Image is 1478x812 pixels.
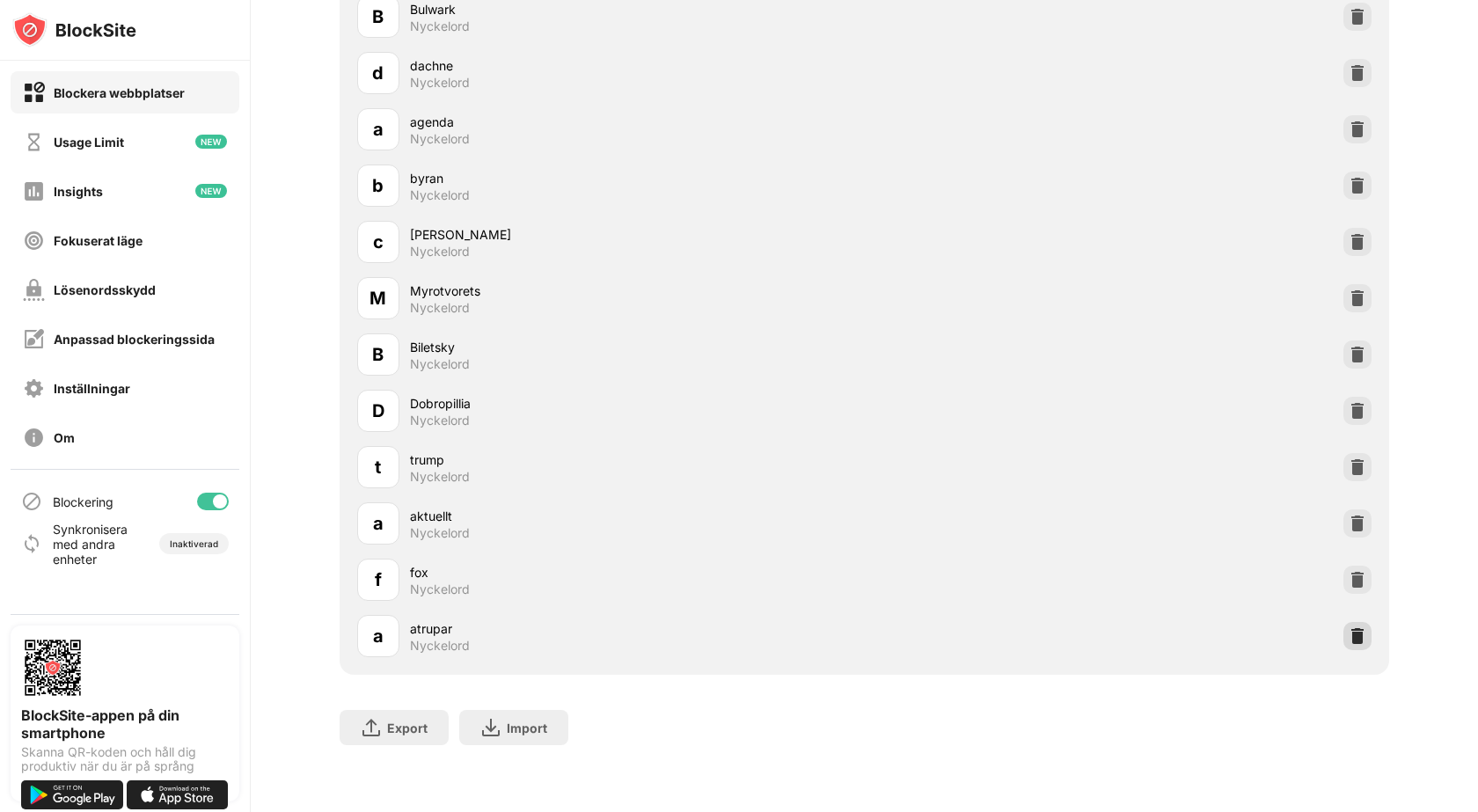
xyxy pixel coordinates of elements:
div: c [373,229,384,255]
div: aktuellt [410,507,865,525]
div: Nyckelord [410,187,470,203]
div: Nyckelord [410,638,470,654]
div: Nyckelord [410,525,470,541]
div: Anpassad blockeringssida [54,332,215,347]
div: [PERSON_NAME] [410,225,865,244]
img: blocking-icon.svg [21,491,42,512]
div: BlockSite-appen på din smartphone [21,706,229,742]
div: Nyckelord [410,131,470,147]
img: new-icon.svg [195,135,227,149]
div: Inaktiverad [170,538,218,549]
div: a [373,510,384,537]
img: new-icon.svg [195,184,227,198]
div: a [373,116,384,143]
img: settings-off.svg [23,377,45,399]
div: Nyckelord [410,469,470,485]
div: Synkronisera med andra enheter [53,522,143,567]
div: d [372,60,384,86]
div: Import [507,721,547,735]
div: Fokuserat läge [54,233,143,248]
img: password-protection-off.svg [23,279,45,301]
div: trump [410,450,865,469]
div: M [369,285,386,311]
img: download-on-the-app-store.svg [127,780,229,809]
img: time-usage-off.svg [23,131,45,153]
div: Dobropillia [410,394,865,413]
div: Nyckelord [410,300,470,316]
div: Om [54,430,75,445]
div: Skanna QR-koden och håll dig produktiv när du är på språng [21,745,229,773]
div: fox [410,563,865,582]
img: customize-block-page-off.svg [23,328,45,350]
div: Nyckelord [410,413,470,428]
div: Nyckelord [410,244,470,260]
div: Blockera webbplatser [54,85,185,100]
div: Nyckelord [410,75,470,91]
div: t [375,454,381,480]
img: logo-blocksite.svg [12,12,136,48]
div: agenda [410,113,865,131]
div: a [373,623,384,649]
img: block-on.svg [23,82,45,104]
div: Nyckelord [410,356,470,372]
div: Usage Limit [54,135,124,150]
div: atrupar [410,619,865,638]
div: Biletsky [410,338,865,356]
div: dachne [410,56,865,75]
div: B [372,341,384,368]
div: Lösenordsskydd [54,282,156,297]
img: options-page-qr-code.png [21,636,84,699]
div: Myrotvorets [410,282,865,300]
div: b [372,172,384,199]
img: insights-off.svg [23,180,45,202]
img: focus-off.svg [23,230,45,252]
div: byran [410,169,865,187]
div: D [372,398,384,424]
div: Nyckelord [410,582,470,597]
div: Inställningar [54,381,130,396]
div: Blockering [53,494,113,509]
div: Nyckelord [410,18,470,34]
div: Export [387,721,428,735]
div: f [375,567,382,593]
img: about-off.svg [23,427,45,449]
img: sync-icon.svg [21,533,42,554]
div: Insights [54,184,103,199]
div: B [372,4,384,30]
img: get-it-on-google-play.svg [21,780,123,809]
